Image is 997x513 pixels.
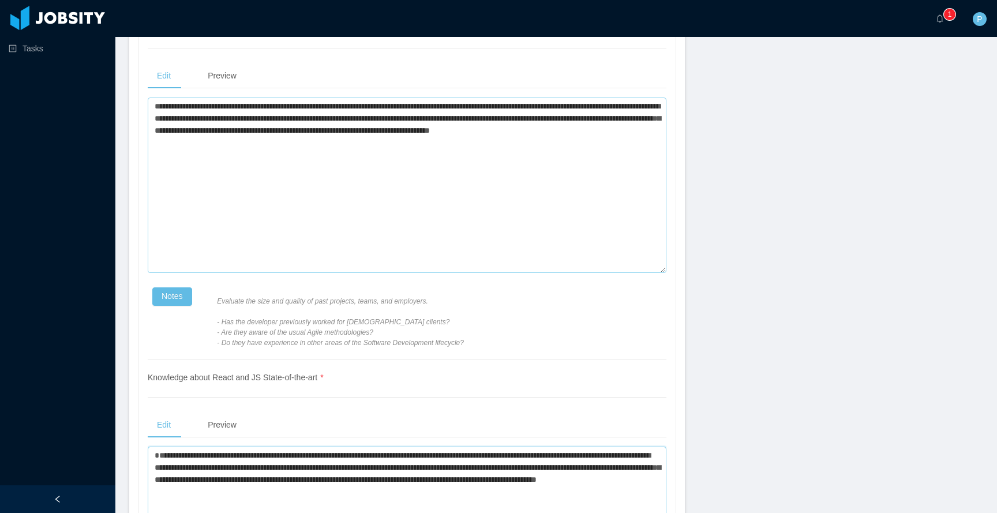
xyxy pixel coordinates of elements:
button: Notes [152,287,192,306]
span: Evaluate the size and quality of past projects, teams, and employers. - Has the developer previou... [217,296,661,348]
div: Preview [198,412,246,438]
span: Knowledge about React and JS State-of-the-art [148,373,324,382]
sup: 1 [944,9,955,20]
div: Edit [148,63,180,89]
span: P [977,12,982,26]
a: icon: profileTasks [9,37,106,60]
div: Preview [198,63,246,89]
i: icon: bell [936,14,944,23]
p: 1 [948,9,952,20]
div: Edit [148,412,180,438]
